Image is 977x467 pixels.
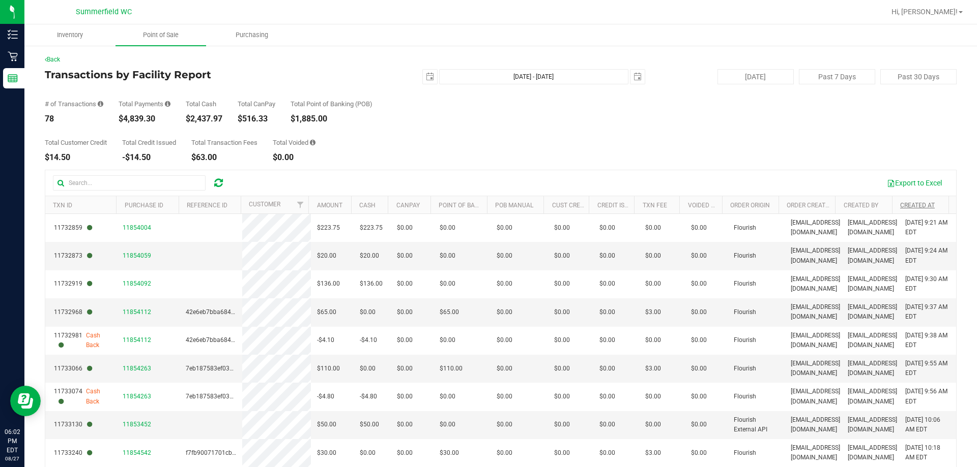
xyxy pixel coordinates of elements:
[360,420,379,429] span: $50.00
[123,336,151,344] span: 11854112
[848,387,897,406] span: [EMAIL_ADDRESS][DOMAIN_NAME]
[397,335,413,345] span: $0.00
[497,279,512,289] span: $0.00
[892,8,958,16] span: Hi, [PERSON_NAME]!
[791,218,840,237] span: [EMAIL_ADDRESS][DOMAIN_NAME]
[691,364,707,373] span: $0.00
[317,251,336,261] span: $20.00
[273,153,315,162] div: $0.00
[791,387,840,406] span: [EMAIL_ADDRESS][DOMAIN_NAME]
[791,246,840,265] span: [EMAIL_ADDRESS][DOMAIN_NAME]
[119,115,170,123] div: $4,839.30
[43,30,97,40] span: Inventory
[187,202,227,209] a: Reference ID
[848,274,897,294] span: [EMAIL_ADDRESS][DOMAIN_NAME]
[497,335,512,345] span: $0.00
[291,101,372,107] div: Total Point of Banking (POB)
[599,279,615,289] span: $0.00
[691,335,707,345] span: $0.00
[848,302,897,322] span: [EMAIL_ADDRESS][DOMAIN_NAME]
[645,279,661,289] span: $0.00
[599,307,615,317] span: $0.00
[54,420,92,429] span: 11733130
[440,335,455,345] span: $0.00
[206,24,297,46] a: Purchasing
[10,386,41,416] iframe: Resource center
[497,420,512,429] span: $0.00
[691,223,707,233] span: $0.00
[554,307,570,317] span: $0.00
[691,251,707,261] span: $0.00
[360,279,383,289] span: $136.00
[734,251,756,261] span: Flourish
[844,202,878,209] a: Created By
[791,443,840,462] span: [EMAIL_ADDRESS][DOMAIN_NAME]
[186,101,222,107] div: Total Cash
[734,415,779,434] span: Flourish External API
[497,448,512,458] span: $0.00
[317,392,334,401] span: -$4.80
[123,449,151,456] span: 11854542
[123,365,151,372] span: 11854263
[905,274,950,294] span: [DATE] 9:30 AM EDT
[905,302,950,322] span: [DATE] 9:37 AM EDT
[317,335,334,345] span: -$4.10
[880,174,949,192] button: Export to Excel
[791,331,840,350] span: [EMAIL_ADDRESS][DOMAIN_NAME]
[717,69,794,84] button: [DATE]
[123,224,151,231] span: 11854004
[645,335,661,345] span: $0.00
[8,73,18,83] inline-svg: Reports
[165,101,170,107] i: Sum of all successful, non-voided payment transaction amounts, excluding tips and transaction fees.
[734,335,756,345] span: Flourish
[691,279,707,289] span: $0.00
[497,223,512,233] span: $0.00
[599,364,615,373] span: $0.00
[45,115,103,123] div: 78
[360,307,376,317] span: $0.00
[440,364,463,373] span: $110.00
[186,393,295,400] span: 7eb187583ef037b4384ecaa7ea50e165
[122,153,176,162] div: -$14.50
[5,427,20,455] p: 06:02 PM EDT
[905,218,950,237] span: [DATE] 9:21 AM EDT
[423,70,437,84] span: select
[905,331,950,350] span: [DATE] 9:38 AM EDT
[691,307,707,317] span: $0.00
[397,392,413,401] span: $0.00
[54,307,92,317] span: 11732968
[292,196,308,213] a: Filter
[76,8,132,16] span: Summerfield WC
[440,392,455,401] span: $0.00
[791,359,840,378] span: [EMAIL_ADDRESS][DOMAIN_NAME]
[791,415,840,434] span: [EMAIL_ADDRESS][DOMAIN_NAME]
[645,392,661,401] span: $0.00
[360,392,377,401] span: -$4.80
[397,420,413,429] span: $0.00
[54,387,86,406] span: 11733074
[54,279,92,289] span: 11732919
[186,449,292,456] span: f7fb90071701cb80db72a483fd9ef3c2
[122,139,176,146] div: Total Credit Issued
[848,331,897,350] span: [EMAIL_ADDRESS][DOMAIN_NAME]
[186,336,298,344] span: 42e6eb7bba6842a542a52a2b4bd4b2c5
[123,393,151,400] span: 11854263
[397,448,413,458] span: $0.00
[497,364,512,373] span: $0.00
[645,251,661,261] span: $0.00
[116,24,207,46] a: Point of Sale
[905,387,950,406] span: [DATE] 9:56 AM EDT
[359,202,376,209] a: Cash
[630,70,645,84] span: select
[310,139,315,146] i: Sum of all voided payment transaction amounts, excluding tips and transaction fees.
[554,279,570,289] span: $0.00
[54,364,92,373] span: 11733066
[645,448,661,458] span: $3.00
[645,420,661,429] span: $0.00
[98,101,103,107] i: Count of all successful payment transactions, possibly including voids, refunds, and cash-back fr...
[691,392,707,401] span: $0.00
[554,251,570,261] span: $0.00
[45,139,107,146] div: Total Customer Credit
[86,331,110,350] span: Cash Back
[317,307,336,317] span: $65.00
